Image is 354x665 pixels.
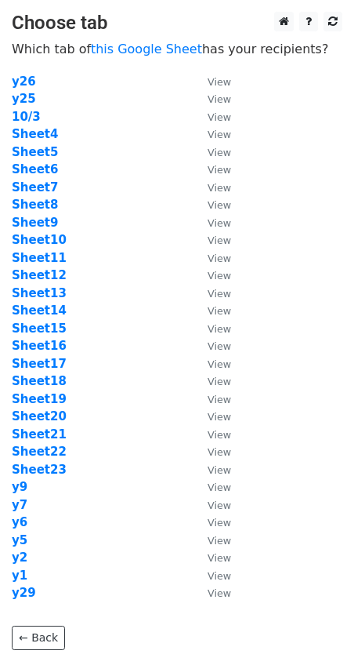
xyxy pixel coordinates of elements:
[192,392,231,406] a: View
[192,551,231,565] a: View
[192,569,231,583] a: View
[208,199,231,211] small: View
[12,41,342,57] p: Which tab of has your recipients?
[192,162,231,176] a: View
[192,427,231,442] a: View
[12,303,67,318] a: Sheet14
[192,74,231,89] a: View
[208,164,231,176] small: View
[192,357,231,371] a: View
[12,127,58,141] a: Sheet4
[12,374,67,388] a: Sheet18
[12,463,67,477] a: Sheet23
[208,500,231,511] small: View
[192,533,231,547] a: View
[12,110,41,124] strong: 10/3
[12,92,36,106] strong: y25
[192,515,231,529] a: View
[12,268,67,282] a: Sheet12
[192,198,231,212] a: View
[192,322,231,336] a: View
[208,288,231,300] small: View
[12,12,342,35] h3: Choose tab
[12,233,67,247] a: Sheet10
[208,464,231,476] small: View
[192,110,231,124] a: View
[12,392,67,406] a: Sheet19
[208,340,231,352] small: View
[192,286,231,300] a: View
[12,180,58,194] a: Sheet7
[12,569,27,583] a: y1
[192,251,231,265] a: View
[12,162,58,176] a: Sheet6
[12,322,67,336] a: Sheet15
[208,76,231,88] small: View
[208,535,231,547] small: View
[192,480,231,494] a: View
[12,551,27,565] a: y2
[208,147,231,158] small: View
[208,305,231,317] small: View
[208,481,231,493] small: View
[192,268,231,282] a: View
[208,446,231,458] small: View
[192,180,231,194] a: View
[12,445,67,459] a: Sheet22
[12,498,27,512] a: y7
[192,216,231,230] a: View
[192,233,231,247] a: View
[192,374,231,388] a: View
[208,234,231,246] small: View
[12,586,36,600] a: y29
[208,570,231,582] small: View
[208,376,231,387] small: View
[12,515,27,529] a: y6
[12,145,58,159] strong: Sheet5
[192,409,231,423] a: View
[192,445,231,459] a: View
[208,394,231,405] small: View
[208,270,231,282] small: View
[12,357,67,371] a: Sheet17
[208,552,231,564] small: View
[208,517,231,529] small: View
[208,323,231,335] small: View
[192,145,231,159] a: View
[12,427,67,442] a: Sheet21
[192,303,231,318] a: View
[192,127,231,141] a: View
[208,93,231,105] small: View
[91,42,202,56] a: this Google Sheet
[12,409,67,423] a: Sheet20
[192,498,231,512] a: View
[12,74,36,89] strong: y26
[12,216,58,230] strong: Sheet9
[208,411,231,423] small: View
[192,92,231,106] a: View
[192,463,231,477] a: View
[12,480,27,494] a: y9
[208,111,231,123] small: View
[208,182,231,194] small: View
[12,286,67,300] a: Sheet13
[12,198,58,212] strong: Sheet8
[12,251,67,265] a: Sheet11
